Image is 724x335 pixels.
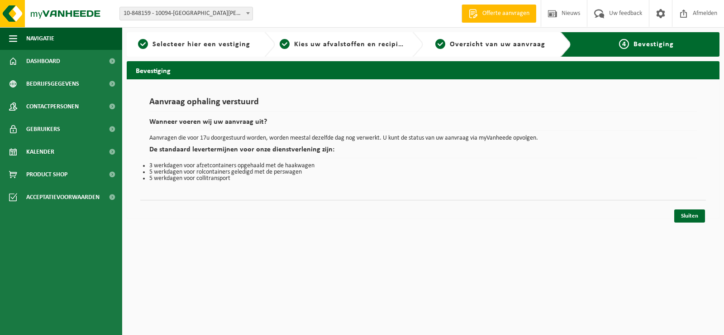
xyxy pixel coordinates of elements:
[26,95,79,118] span: Contactpersonen
[619,39,629,49] span: 4
[26,163,67,186] span: Product Shop
[138,39,148,49] span: 1
[26,73,79,95] span: Bedrijfsgegevens
[633,41,674,48] span: Bevestiging
[127,61,719,79] h2: Bevestiging
[428,39,553,50] a: 3Overzicht van uw aanvraag
[280,39,405,50] a: 2Kies uw afvalstoffen en recipiënten
[450,41,545,48] span: Overzicht van uw aanvraag
[280,39,290,49] span: 2
[131,39,257,50] a: 1Selecteer hier een vestiging
[149,135,697,141] p: Aanvragen die voor 17u doorgestuurd worden, worden meestal dezelfde dag nog verwerkt. U kunt de s...
[149,169,697,175] li: 5 werkdagen voor rolcontainers geledigd met de perswagen
[480,9,532,18] span: Offerte aanvragen
[26,27,54,50] span: Navigatie
[435,39,445,49] span: 3
[120,7,252,20] span: 10-848159 - 10094-TEN BERCH - ANTWERPEN
[294,41,419,48] span: Kies uw afvalstoffen en recipiënten
[149,97,697,112] h1: Aanvraag ophaling verstuurd
[26,141,54,163] span: Kalender
[26,50,60,73] span: Dashboard
[149,146,697,158] h2: De standaard levertermijnen voor onze dienstverlening zijn:
[149,163,697,169] li: 3 werkdagen voor afzetcontainers opgehaald met de haakwagen
[674,209,705,223] a: Sluiten
[26,118,60,141] span: Gebruikers
[462,5,536,23] a: Offerte aanvragen
[26,186,100,209] span: Acceptatievoorwaarden
[149,175,697,182] li: 5 werkdagen voor collitransport
[152,41,250,48] span: Selecteer hier een vestiging
[149,118,697,131] h2: Wanneer voeren wij uw aanvraag uit?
